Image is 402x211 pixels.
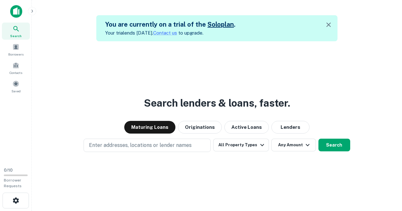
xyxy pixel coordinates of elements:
[84,139,211,152] button: Enter addresses, locations or lender names
[10,70,22,75] span: Contacts
[2,41,30,58] a: Borrowers
[271,121,310,134] button: Lenders
[10,5,22,18] img: capitalize-icon.png
[89,142,192,149] p: Enter addresses, locations or lender names
[124,121,175,134] button: Maturing Loans
[213,139,269,151] button: All Property Types
[4,178,22,188] span: Borrower Requests
[271,139,316,151] button: Any Amount
[2,23,30,40] a: Search
[2,78,30,95] a: Saved
[4,168,13,173] span: 0 / 10
[144,96,290,111] h3: Search lenders & loans, faster.
[11,89,21,94] span: Saved
[105,29,235,37] p: Your trial ends [DATE]. to upgrade.
[224,121,269,134] button: Active Loans
[318,139,350,151] button: Search
[105,20,235,29] h5: You are currently on a trial of the .
[10,33,22,38] span: Search
[208,21,234,28] a: Soloplan
[153,30,177,36] a: Contact us
[8,52,24,57] span: Borrowers
[178,121,222,134] button: Originations
[2,59,30,76] a: Contacts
